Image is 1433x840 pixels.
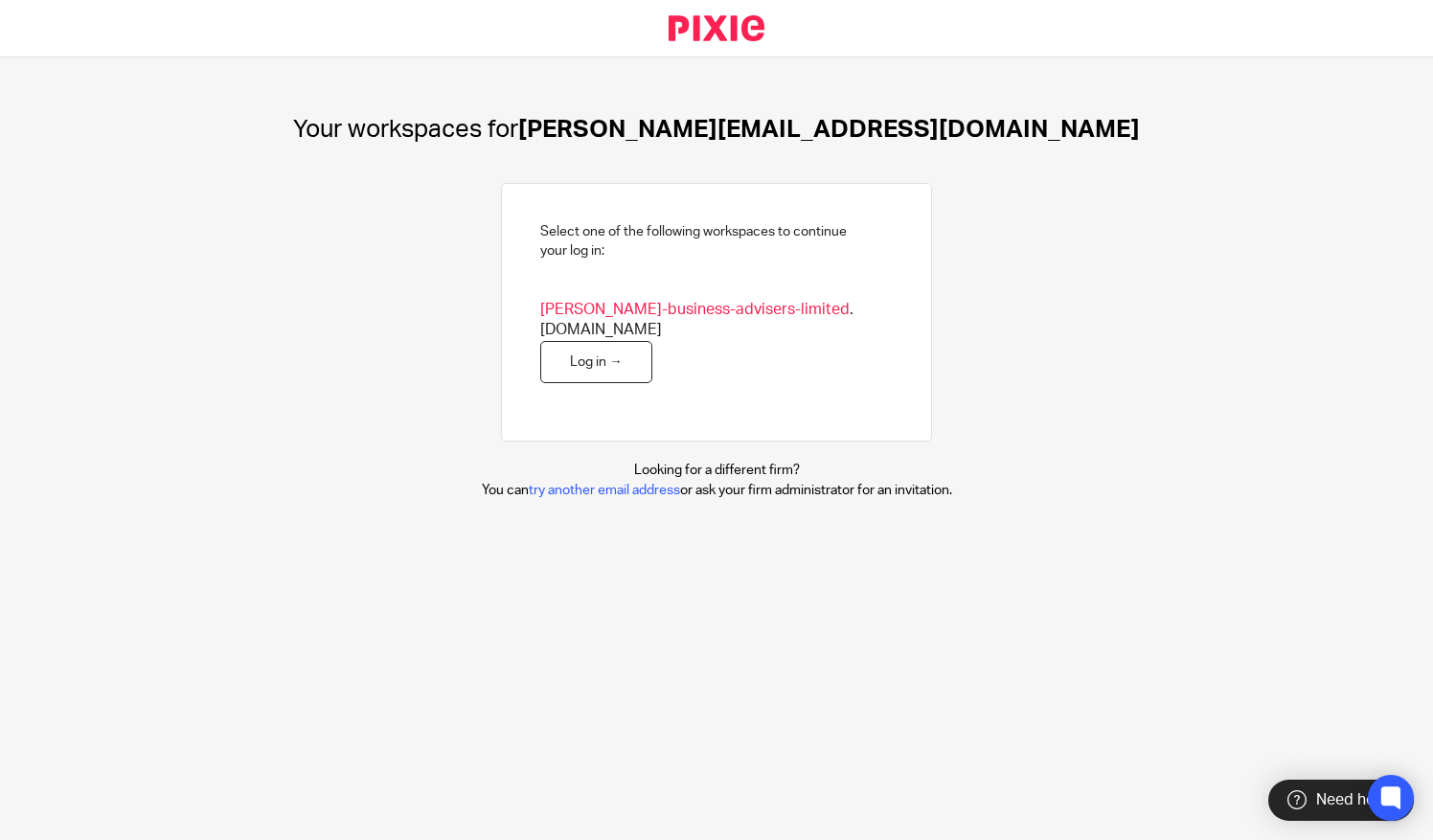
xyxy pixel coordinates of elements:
h1: [PERSON_NAME][EMAIL_ADDRESS][DOMAIN_NAME] [293,115,1140,145]
div: Need help? [1268,780,1414,821]
span: [PERSON_NAME]-business-advisers-limited [540,302,850,317]
span: Your workspaces for [293,117,518,142]
p: Looking for a different firm? You can or ask your firm administrator for an invitation. [482,461,952,500]
h2: Select one of the following workspaces to continue your log in: [540,222,847,261]
a: try another email address [529,484,680,497]
span: .[DOMAIN_NAME] [540,300,893,341]
a: Log in → [540,341,652,384]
